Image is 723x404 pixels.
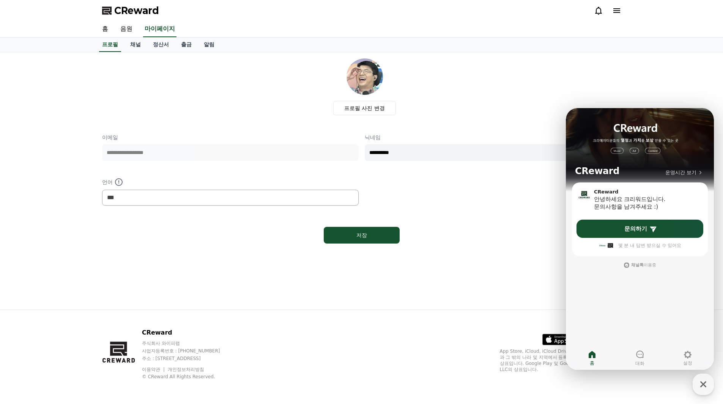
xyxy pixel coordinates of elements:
[347,58,383,95] img: profile_image
[365,134,621,141] p: 닉네임
[198,38,221,52] a: 알림
[339,231,384,239] div: 저장
[114,5,159,17] span: CReward
[143,21,176,37] a: 마이페이지
[102,134,359,141] p: 이메일
[99,38,121,52] a: 프로필
[500,348,621,373] p: App Store, iCloud, iCloud Drive 및 iTunes Store는 미국과 그 밖의 나라 및 지역에서 등록된 Apple Inc.의 서비스 상표입니다. Goo...
[142,340,235,346] p: 주식회사 와이피랩
[142,348,235,354] p: 사업자등록번호 : [PHONE_NUMBER]
[147,38,175,52] a: 정산서
[142,367,166,372] a: 이용약관
[142,328,235,337] p: CReward
[96,21,114,37] a: 홈
[102,178,359,187] p: 언어
[175,38,198,52] a: 출금
[566,108,714,370] iframe: Channel chat
[324,227,400,244] button: 저장
[333,101,396,115] label: 프로필 사진 변경
[168,367,204,372] a: 개인정보처리방침
[102,5,159,17] a: CReward
[142,374,235,380] p: © CReward All Rights Reserved.
[114,21,139,37] a: 음원
[124,38,147,52] a: 채널
[142,355,235,362] p: 주소 : [STREET_ADDRESS]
